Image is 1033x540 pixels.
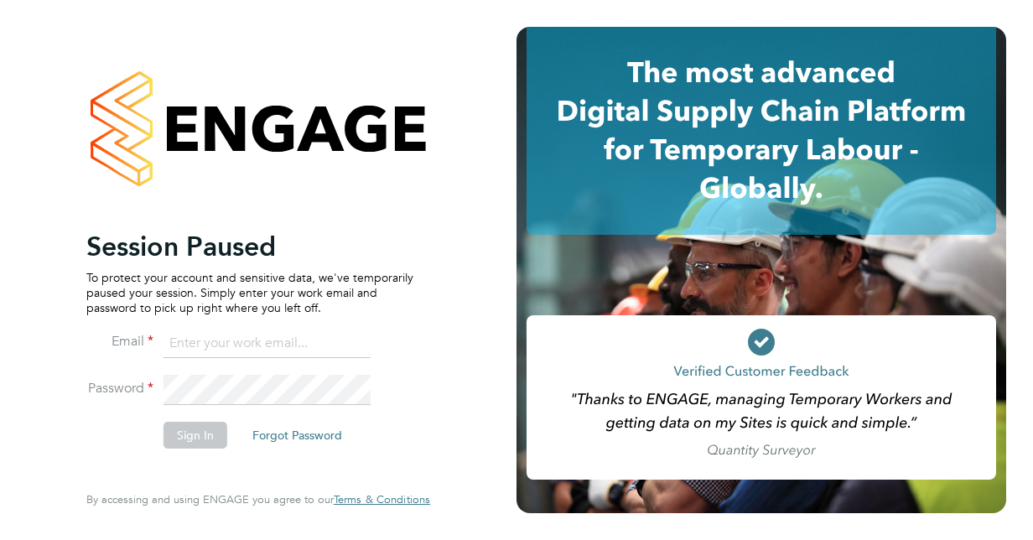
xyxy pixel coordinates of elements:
[239,422,356,449] button: Forgot Password
[334,493,430,506] a: Terms & Conditions
[334,492,430,506] span: Terms & Conditions
[164,329,371,359] input: Enter your work email...
[86,333,153,350] label: Email
[86,270,413,316] p: To protect your account and sensitive data, we've temporarily paused your session. Simply enter y...
[86,380,153,397] label: Password
[86,492,430,506] span: By accessing and using ENGAGE you agree to our
[86,230,413,263] h2: Session Paused
[164,422,227,449] button: Sign In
